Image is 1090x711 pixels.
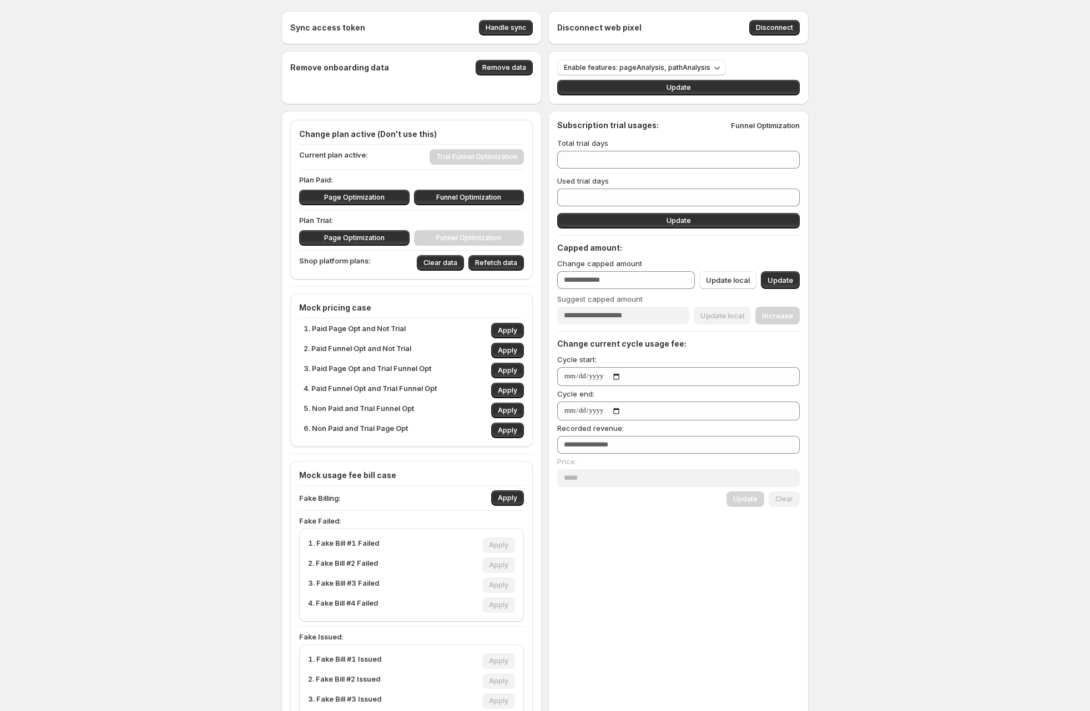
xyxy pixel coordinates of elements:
[299,515,524,526] p: Fake Failed:
[299,631,524,642] p: Fake Issued:
[557,22,642,33] h4: Disconnect web pixel
[557,424,624,433] span: Recorded revenue:
[308,597,378,613] p: 4. Fake Bill #4 Failed
[299,149,368,165] p: Current plan active:
[768,275,793,286] span: Update
[299,174,524,185] p: Plan Paid:
[482,63,526,72] span: Remove data
[557,120,659,131] h4: Subscription trial usages:
[557,294,643,303] span: Suggest capped amount
[491,423,524,438] button: Apply
[491,323,524,338] button: Apply
[308,557,378,573] p: 2. Fake Bill #2 Failed
[299,492,340,504] p: Fake Billing:
[557,242,800,253] h4: Capped amount:
[491,490,524,506] button: Apply
[299,230,410,246] button: Page Optimization
[706,275,750,286] span: Update local
[557,60,726,75] button: Enable features: pageAnalysis, pathAnalysis
[756,23,793,32] span: Disconnect
[299,255,371,271] p: Shop platform plans:
[479,20,533,35] button: Handle sync
[557,389,594,398] span: Cycle end:
[304,383,437,398] p: 4. Paid Funnel Opt and Trial Funnel Opt
[699,271,756,289] button: Update local
[290,62,389,73] h4: Remove onboarding data
[290,22,365,33] h4: Sync access token
[308,693,381,709] p: 3. Fake Bill #3 Issued
[324,193,385,202] span: Page Optimization
[749,20,800,35] button: Disconnect
[436,193,501,202] span: Funnel Optimization
[557,457,577,466] span: Price:
[557,176,609,185] span: Used trial days
[308,653,381,669] p: 1. Fake Bill #1 Issued
[299,190,410,205] button: Page Optimization
[491,363,524,378] button: Apply
[299,470,524,481] h4: Mock usage fee bill case
[491,383,524,398] button: Apply
[299,129,524,140] h4: Change plan active (Don't use this)
[498,406,517,415] span: Apply
[324,233,385,242] span: Page Optimization
[304,403,414,418] p: 5. Non Paid and Trial Funnel Opt
[498,426,517,435] span: Apply
[667,83,691,92] span: Update
[475,258,517,267] span: Refetch data
[468,255,524,271] button: Refetch data
[667,216,691,225] span: Update
[491,343,524,358] button: Apply
[564,63,710,72] span: Enable features: pageAnalysis, pathAnalysis
[557,139,608,148] span: Total trial days
[557,338,800,349] h4: Change current cycle usage fee:
[761,271,800,289] button: Update
[498,386,517,395] span: Apply
[304,423,408,438] p: 6. Non Paid and Trial Page Opt
[498,366,517,375] span: Apply
[731,120,800,131] p: Funnel Optimization
[308,577,379,593] p: 3. Fake Bill #3 Failed
[498,494,517,502] span: Apply
[308,537,379,553] p: 1. Fake Bill #1 Failed
[304,323,406,338] p: 1. Paid Page Opt and Not Trial
[476,60,533,75] button: Remove data
[557,259,642,268] span: Change capped amount
[304,343,411,358] p: 2. Paid Funnel Opt and Not Trial
[414,190,524,205] button: Funnel Optimization
[557,80,800,95] button: Update
[491,403,524,418] button: Apply
[557,355,597,364] span: Cycle start:
[423,258,457,267] span: Clear data
[498,346,517,355] span: Apply
[417,255,464,271] button: Clear data
[308,673,380,689] p: 2. Fake Bill #2 Issued
[304,363,431,378] p: 3. Paid Page Opt and Trial Funnel Opt
[299,302,524,313] h4: Mock pricing case
[486,23,526,32] span: Handle sync
[299,215,524,226] p: Plan Trial:
[498,326,517,335] span: Apply
[557,213,800,228] button: Update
